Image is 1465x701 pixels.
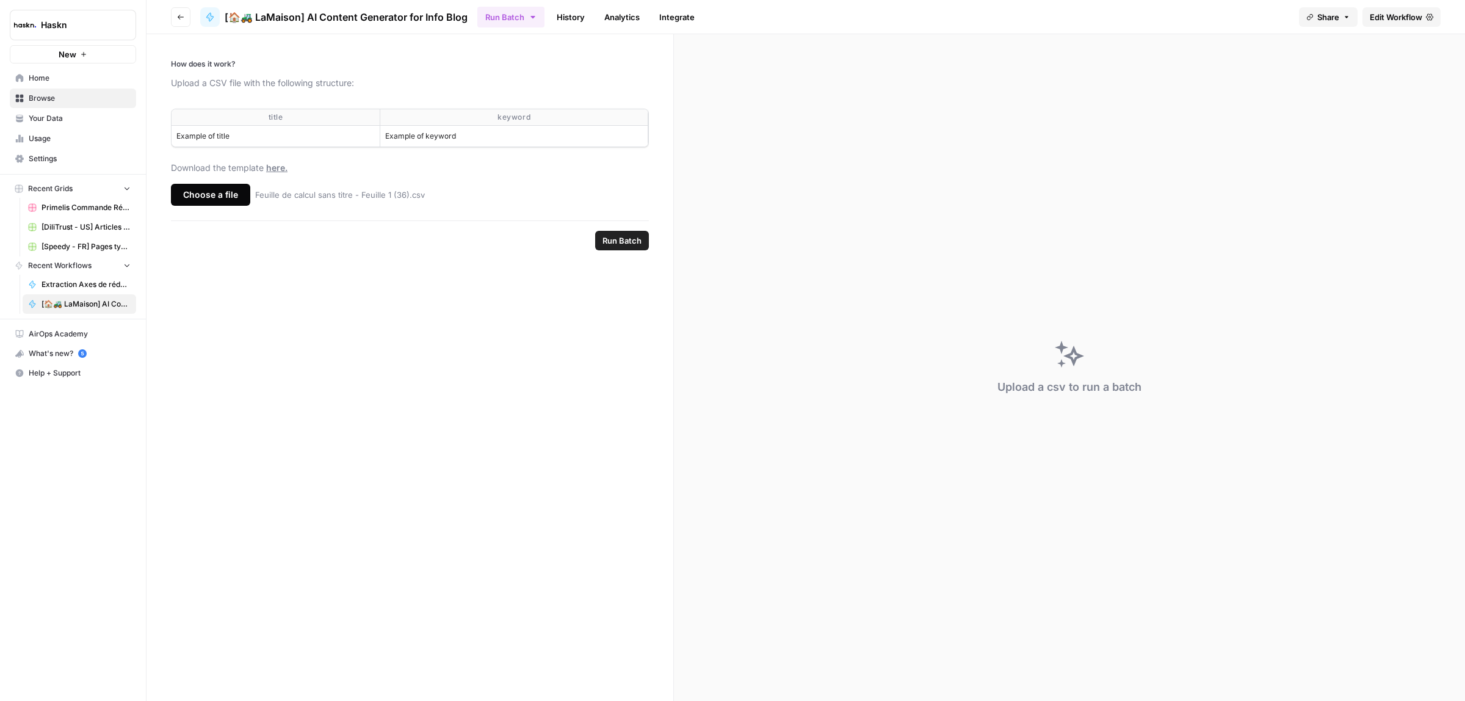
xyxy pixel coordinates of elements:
button: Recent Workflows [10,256,136,275]
span: Browse [29,93,131,104]
button: What's new? 5 [10,344,136,363]
p: How does it work? [171,59,649,70]
div: Download the template [171,162,649,174]
span: Extraction Axes de rédaction du top 3 [42,279,131,290]
text: 5 [81,350,84,357]
span: Help + Support [29,368,131,379]
a: [🏠🚜 LaMaison] AI Content Generator for Info Blog [200,7,468,27]
div: What's new? [10,344,136,363]
button: Run Batch [477,7,544,27]
a: Extraction Axes de rédaction du top 3 [23,275,136,294]
span: New [59,48,76,60]
a: [🏠🚜 LaMaison] AI Content Generator for Info Blog [23,294,136,314]
span: here. [266,162,288,173]
span: AirOps Academy [29,329,131,340]
div: keyword [385,112,643,123]
button: New [10,45,136,64]
a: [Speedy - FR] Pages type de pneu & prestation - 800 mots Grid [23,237,136,256]
span: Run Batch [602,234,642,247]
span: [🏠🚜 LaMaison] AI Content Generator for Info Blog [225,10,468,24]
a: Integrate [652,7,702,27]
p: Upload a CSV file with the following structure: [171,77,649,89]
span: Share [1317,11,1339,23]
button: Run Batch [595,231,649,250]
a: Primelis Commande Rédaction Netlinking (2).csv [23,198,136,217]
button: Recent Grids [10,180,136,198]
div: Upload a csv to run a batch [997,379,1141,396]
a: Your Data [10,109,136,128]
span: Edit Workflow [1370,11,1422,23]
div: Choose a file [171,184,250,206]
a: Analytics [597,7,647,27]
span: [Speedy - FR] Pages type de pneu & prestation - 800 mots Grid [42,241,131,252]
button: Share [1299,7,1358,27]
span: Home [29,73,131,84]
a: AirOps Academy [10,324,136,344]
div: title [176,112,375,123]
a: Home [10,68,136,88]
div: Example of title [176,131,375,142]
span: Recent Workflows [28,260,92,271]
button: Workspace: Haskn [10,10,136,40]
span: Settings [29,153,131,164]
a: History [549,7,592,27]
span: [🏠🚜 LaMaison] AI Content Generator for Info Blog [42,299,131,310]
a: Settings [10,149,136,169]
div: Example of keyword [385,131,643,142]
a: 5 [78,349,87,358]
a: [DiliTrust - US] Articles de blog 700-1000 mots Grid [23,217,136,237]
span: Primelis Commande Rédaction Netlinking (2).csv [42,202,131,213]
span: [DiliTrust - US] Articles de blog 700-1000 mots Grid [42,222,131,233]
a: Edit Workflow [1362,7,1441,27]
span: Your Data [29,113,131,124]
a: Usage [10,129,136,148]
a: Browse [10,89,136,108]
span: Haskn [41,19,115,31]
span: Usage [29,133,131,144]
button: Help + Support [10,363,136,383]
span: Recent Grids [28,183,73,194]
p: Feuille de calcul sans titre - Feuille 1 (36).csv [255,189,425,201]
img: Haskn Logo [14,14,36,36]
